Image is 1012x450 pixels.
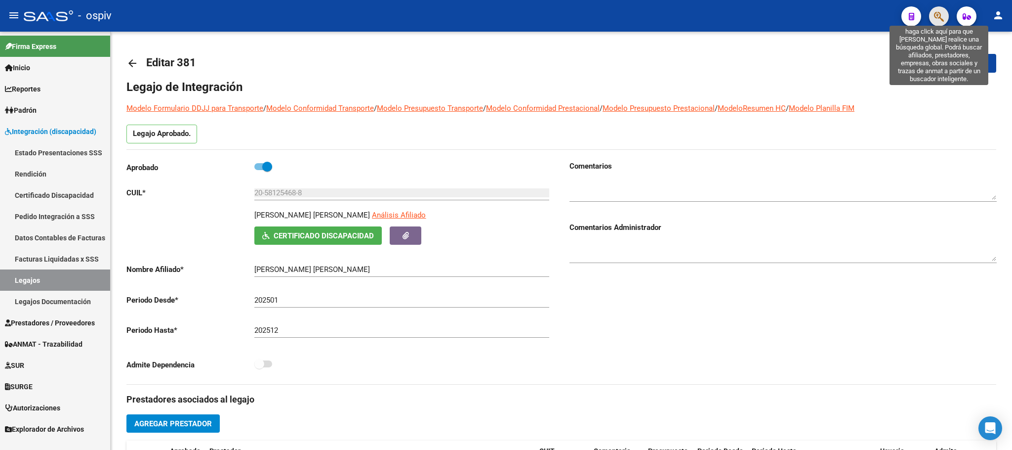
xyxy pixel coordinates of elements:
[899,54,996,72] button: Guardar cambios
[5,62,30,73] span: Inicio
[126,57,138,69] mat-icon: arrow_back
[5,360,24,371] span: SUR
[274,231,374,240] span: Certificado Discapacidad
[146,56,196,69] span: Editar 381
[126,125,197,143] p: Legajo Aprobado.
[254,226,382,245] button: Certificado Discapacidad
[372,211,426,220] span: Análisis Afiliado
[5,105,37,116] span: Padrón
[907,57,919,69] mat-icon: save
[126,325,254,336] p: Periodo Hasta
[919,59,988,68] span: Guardar cambios
[569,161,997,172] h3: Comentarios
[126,264,254,275] p: Nombre Afiliado
[126,414,220,433] button: Agregar Prestador
[78,5,112,27] span: - ospiv
[718,104,786,113] a: ModeloResumen HC
[789,104,854,113] a: Modelo Planilla FIM
[569,222,997,233] h3: Comentarios Administrador
[5,126,96,137] span: Integración (discapacidad)
[126,393,996,406] h3: Prestadores asociados al legajo
[603,104,715,113] a: Modelo Presupuesto Prestacional
[126,104,263,113] a: Modelo Formulario DDJJ para Transporte
[126,79,996,95] h1: Legajo de Integración
[5,403,60,413] span: Autorizaciones
[5,84,40,94] span: Reportes
[377,104,483,113] a: Modelo Presupuesto Transporte
[992,9,1004,21] mat-icon: person
[134,419,212,428] span: Agregar Prestador
[126,187,254,198] p: CUIL
[254,210,370,221] p: [PERSON_NAME] [PERSON_NAME]
[5,424,84,435] span: Explorador de Archivos
[126,295,254,306] p: Periodo Desde
[266,104,374,113] a: Modelo Conformidad Transporte
[5,41,56,52] span: Firma Express
[5,339,82,350] span: ANMAT - Trazabilidad
[5,381,33,392] span: SURGE
[126,360,254,370] p: Admite Dependencia
[8,9,20,21] mat-icon: menu
[126,162,254,173] p: Aprobado
[978,416,1002,440] div: Open Intercom Messenger
[486,104,600,113] a: Modelo Conformidad Prestacional
[5,317,95,328] span: Prestadores / Proveedores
